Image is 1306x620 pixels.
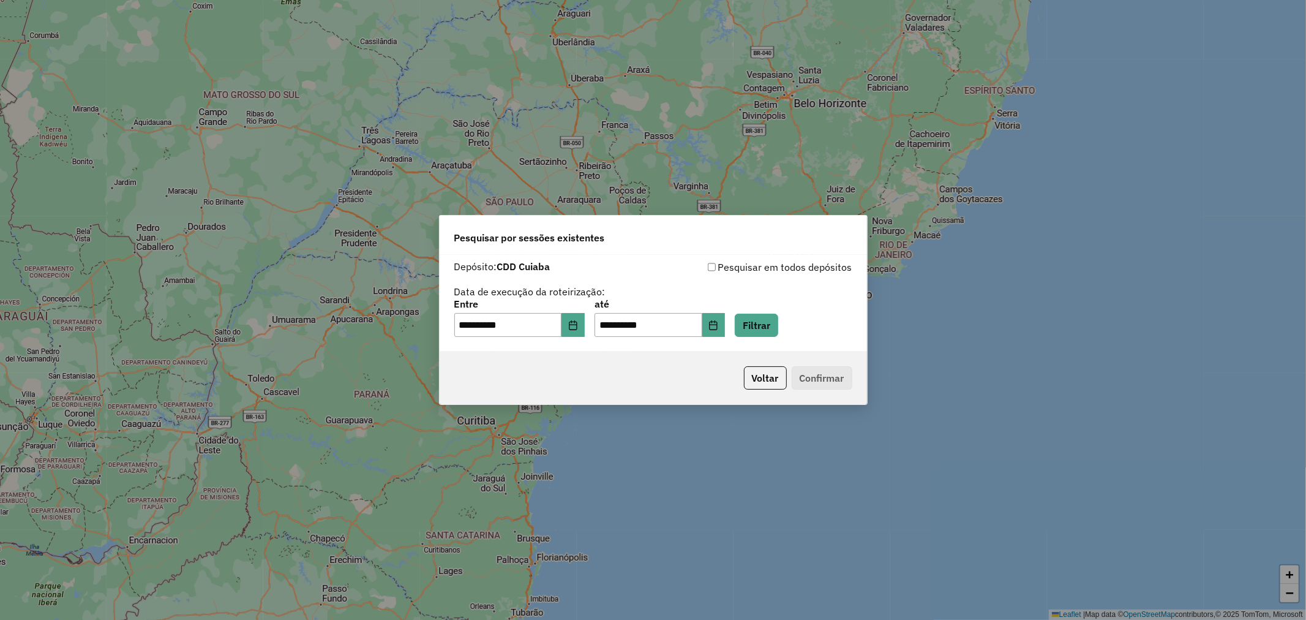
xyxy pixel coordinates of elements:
[702,313,726,338] button: Choose Date
[595,297,725,311] label: até
[454,230,605,245] span: Pesquisar por sessões existentes
[454,297,585,311] label: Entre
[497,260,550,273] strong: CDD Cuiaba
[744,366,787,390] button: Voltar
[653,260,852,274] div: Pesquisar em todos depósitos
[561,313,585,338] button: Choose Date
[735,314,778,337] button: Filtrar
[454,284,606,299] label: Data de execução da roteirização:
[454,259,550,274] label: Depósito:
